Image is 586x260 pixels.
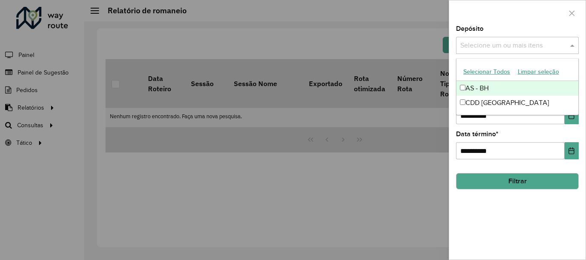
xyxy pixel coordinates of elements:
[456,58,579,115] ng-dropdown-panel: Options list
[456,81,578,96] div: AS - BH
[459,65,514,78] button: Selecionar Todos
[565,107,579,124] button: Choose Date
[456,173,579,189] button: Filtrar
[456,129,498,139] label: Data término
[456,24,483,34] label: Depósito
[565,142,579,159] button: Choose Date
[456,96,578,110] div: CDD [GEOGRAPHIC_DATA]
[514,65,563,78] button: Limpar seleção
